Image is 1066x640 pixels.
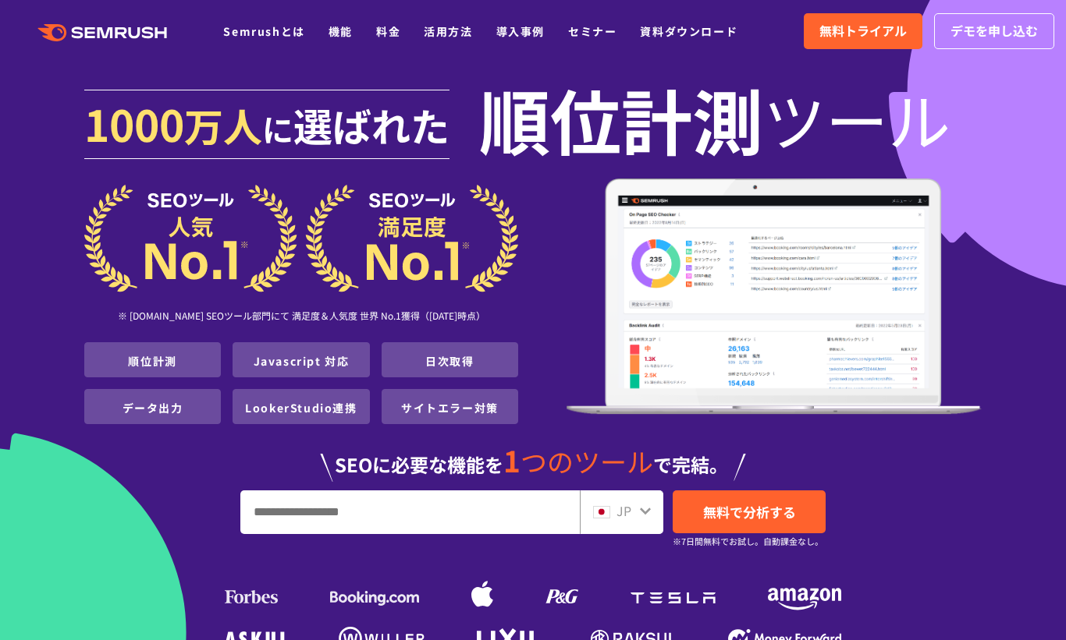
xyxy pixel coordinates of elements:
[329,23,353,39] a: 機能
[376,23,400,39] a: 料金
[804,13,922,49] a: 無料トライアル
[673,490,826,533] a: 無料で分析する
[479,87,763,150] span: 順位計測
[503,439,521,481] span: 1
[640,23,737,39] a: 資料ダウンロード
[653,451,728,478] span: で完結。
[84,92,184,154] span: 1000
[763,87,951,150] span: ツール
[293,97,449,153] span: 選ばれた
[673,534,823,549] small: ※7日間無料でお試し。自動課金なし。
[521,442,653,480] span: つのツール
[84,292,518,342] div: ※ [DOMAIN_NAME] SEOツール部門にて 満足度＆人気度 世界 No.1獲得（[DATE]時点）
[424,23,472,39] a: 活用方法
[568,23,617,39] a: セミナー
[425,353,474,369] a: 日次取得
[184,97,262,153] span: 万人
[223,23,304,39] a: Semrushとは
[262,106,293,151] span: に
[241,491,579,533] input: URL、キーワードを入力してください
[245,400,357,415] a: LookerStudio連携
[123,400,183,415] a: データ出力
[819,21,907,41] span: 無料トライアル
[496,23,545,39] a: 導入事例
[254,353,350,369] a: Javascript 対応
[617,501,631,520] span: JP
[934,13,1054,49] a: デモを申し込む
[84,430,982,482] div: SEOに必要な機能を
[128,353,176,369] a: 順位計測
[951,21,1038,41] span: デモを申し込む
[401,400,499,415] a: サイトエラー対策
[703,502,796,522] span: 無料で分析する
